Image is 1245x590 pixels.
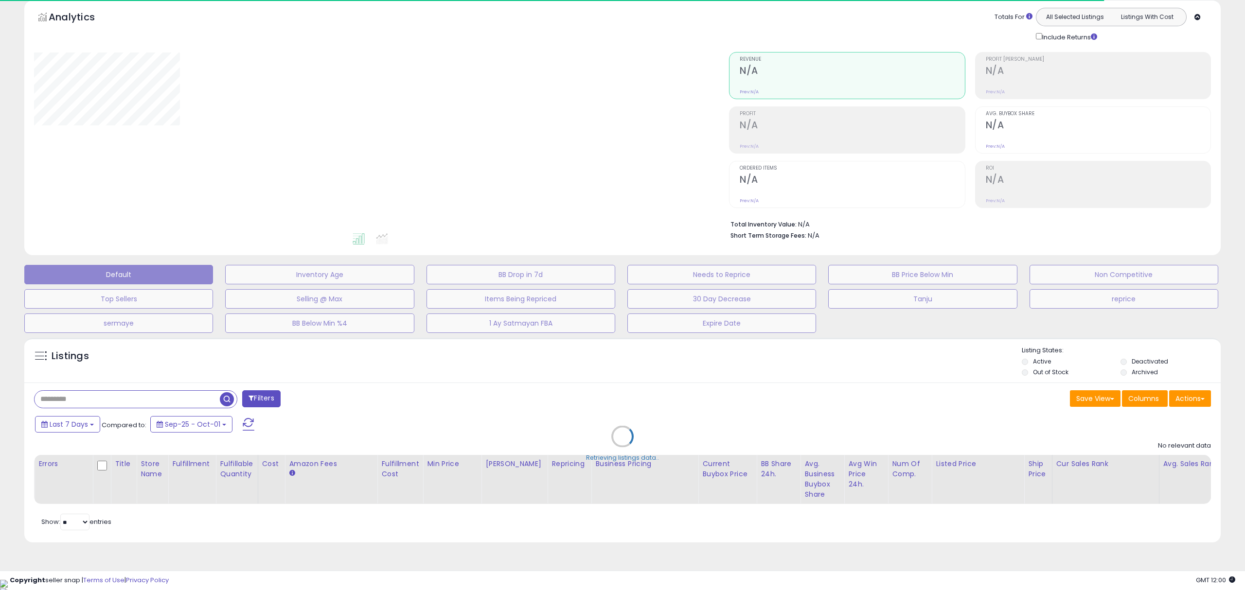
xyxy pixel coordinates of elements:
[740,166,964,171] span: Ordered Items
[83,575,124,585] a: Terms of Use
[1111,11,1183,23] button: Listings With Cost
[986,89,1005,95] small: Prev: N/A
[126,575,169,585] a: Privacy Policy
[1030,289,1218,309] button: reprice
[828,265,1017,284] button: BB Price Below Min
[1039,11,1111,23] button: All Selected Listings
[986,174,1210,187] h2: N/A
[986,166,1210,171] span: ROI
[730,218,1204,229] li: N/A
[740,111,964,117] span: Profit
[427,289,615,309] button: Items Being Repriced
[627,289,816,309] button: 30 Day Decrease
[740,57,964,62] span: Revenue
[586,453,659,462] div: Retrieving listings data..
[1196,575,1235,585] span: 2025-10-9 12:00 GMT
[1029,31,1109,42] div: Include Returns
[627,313,816,333] button: Expire Date
[225,313,414,333] button: BB Below Min %4
[225,289,414,309] button: Selling @ Max
[24,313,213,333] button: sermaye
[995,13,1032,22] div: Totals For
[730,220,797,228] b: Total Inventory Value:
[627,265,816,284] button: Needs to Reprice
[10,575,45,585] strong: Copyright
[740,198,759,204] small: Prev: N/A
[986,111,1210,117] span: Avg. Buybox Share
[225,265,414,284] button: Inventory Age
[730,231,806,240] b: Short Term Storage Fees:
[986,57,1210,62] span: Profit [PERSON_NAME]
[24,265,213,284] button: Default
[986,143,1005,149] small: Prev: N/A
[1030,265,1218,284] button: Non Competitive
[740,143,759,149] small: Prev: N/A
[986,198,1005,204] small: Prev: N/A
[49,10,114,26] h5: Analytics
[808,231,819,240] span: N/A
[828,289,1017,309] button: Tanju
[427,313,615,333] button: 1 Ay Satmayan FBA
[986,65,1210,78] h2: N/A
[427,265,615,284] button: BB Drop in 7d
[740,89,759,95] small: Prev: N/A
[740,174,964,187] h2: N/A
[24,289,213,309] button: Top Sellers
[740,65,964,78] h2: N/A
[740,120,964,133] h2: N/A
[986,120,1210,133] h2: N/A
